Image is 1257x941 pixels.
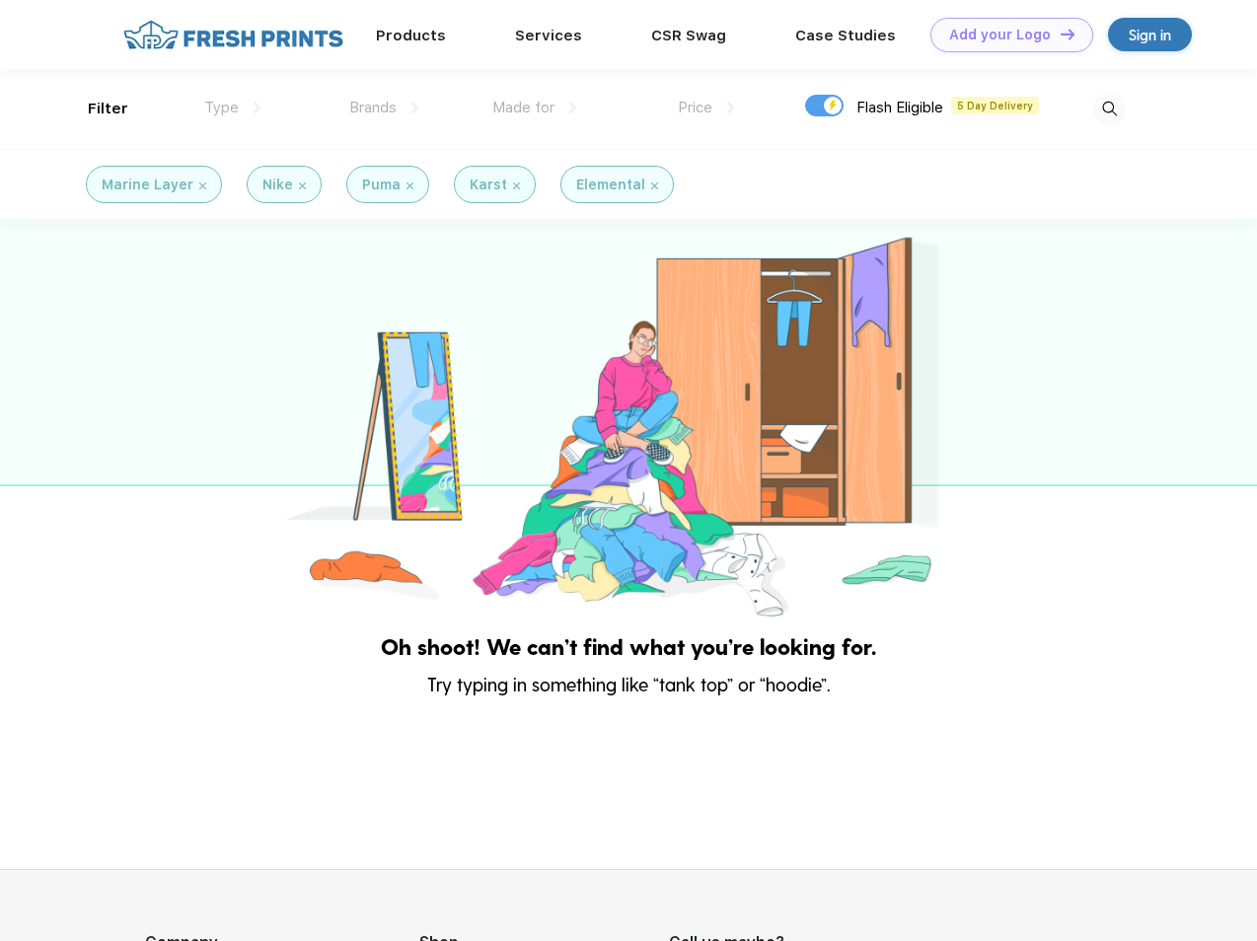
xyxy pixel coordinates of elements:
a: Sign in [1108,18,1192,51]
img: dropdown.png [727,102,734,113]
img: dropdown.png [411,102,418,113]
a: Services [515,27,582,44]
img: filter_cancel.svg [299,182,306,189]
img: filter_cancel.svg [407,182,413,189]
div: Karst [470,175,507,195]
img: fo%20logo%202.webp [117,18,349,52]
div: Nike [262,175,293,195]
div: Sign in [1129,24,1171,46]
div: Add your Logo [949,27,1051,43]
span: Price [678,99,712,116]
a: CSR Swag [651,27,726,44]
img: desktop_search.svg [1093,93,1126,125]
div: Puma [362,175,401,195]
div: Elemental [576,175,645,195]
span: Brands [349,99,397,116]
img: DT [1061,29,1074,39]
img: filter_cancel.svg [513,182,520,189]
span: Type [204,99,239,116]
img: filter_cancel.svg [651,182,658,189]
img: dropdown.png [569,102,576,113]
span: Flash Eligible [856,99,943,116]
div: Filter [88,98,128,120]
img: dropdown.png [254,102,260,113]
img: filter_cancel.svg [199,182,206,189]
a: Products [376,27,446,44]
span: Made for [492,99,555,116]
span: 5 Day Delivery [951,97,1039,114]
div: Marine Layer [102,175,193,195]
